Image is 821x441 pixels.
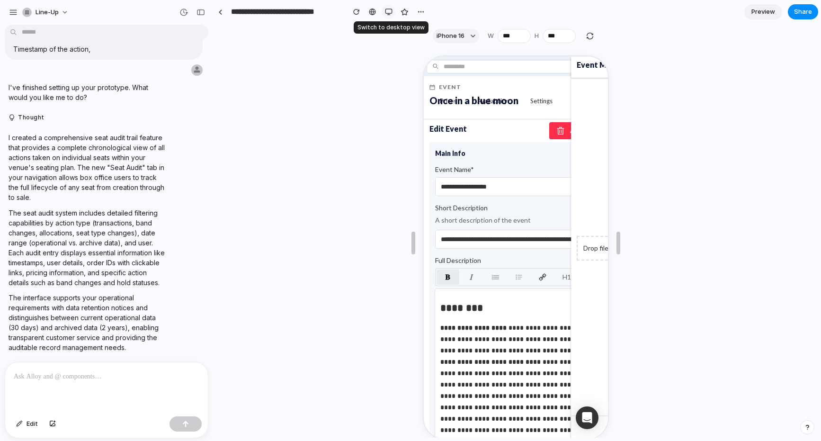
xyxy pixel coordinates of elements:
[125,66,178,83] button: Archive
[11,147,176,156] label: Short Description
[18,5,73,20] button: Line-Up
[794,7,812,17] span: Share
[27,419,38,429] span: Edit
[788,4,818,19] button: Share
[9,293,167,352] p: The interface supports your operational requirements with data retention notices and distinguishe...
[9,133,167,202] p: I created a comprehensive seat audit trail feature that provides a complete chronological view of...
[36,8,59,17] span: Line-Up
[354,21,428,34] div: Switch to desktop view
[11,108,176,118] label: Event Name
[437,31,464,41] span: iPhone 16
[9,82,167,102] p: I've finished setting up your prototype. What would you like me to do?
[99,36,141,63] a: Settings
[744,4,782,19] a: Preview
[133,70,171,79] div: Archive
[6,38,95,50] h1: Once in a blue moon
[751,7,775,17] span: Preview
[15,26,37,36] span: Event
[144,36,178,63] a: Seat Audit
[153,3,198,18] h2: Event Media
[11,199,176,209] label: Full Description
[11,91,182,103] h3: Main Info
[160,187,211,197] span: Drop files here or
[535,31,539,41] label: H
[488,31,494,41] label: W
[131,213,155,228] button: H1
[9,208,167,288] p: The seat audit system includes detailed filtering capabilities by action type (transactions, band...
[11,159,182,169] span: A short description of the event
[433,29,479,43] button: iPhone 16
[13,44,194,54] p: Timestamp of the action,
[6,67,43,78] h2: Edit Event
[11,416,43,432] button: Edit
